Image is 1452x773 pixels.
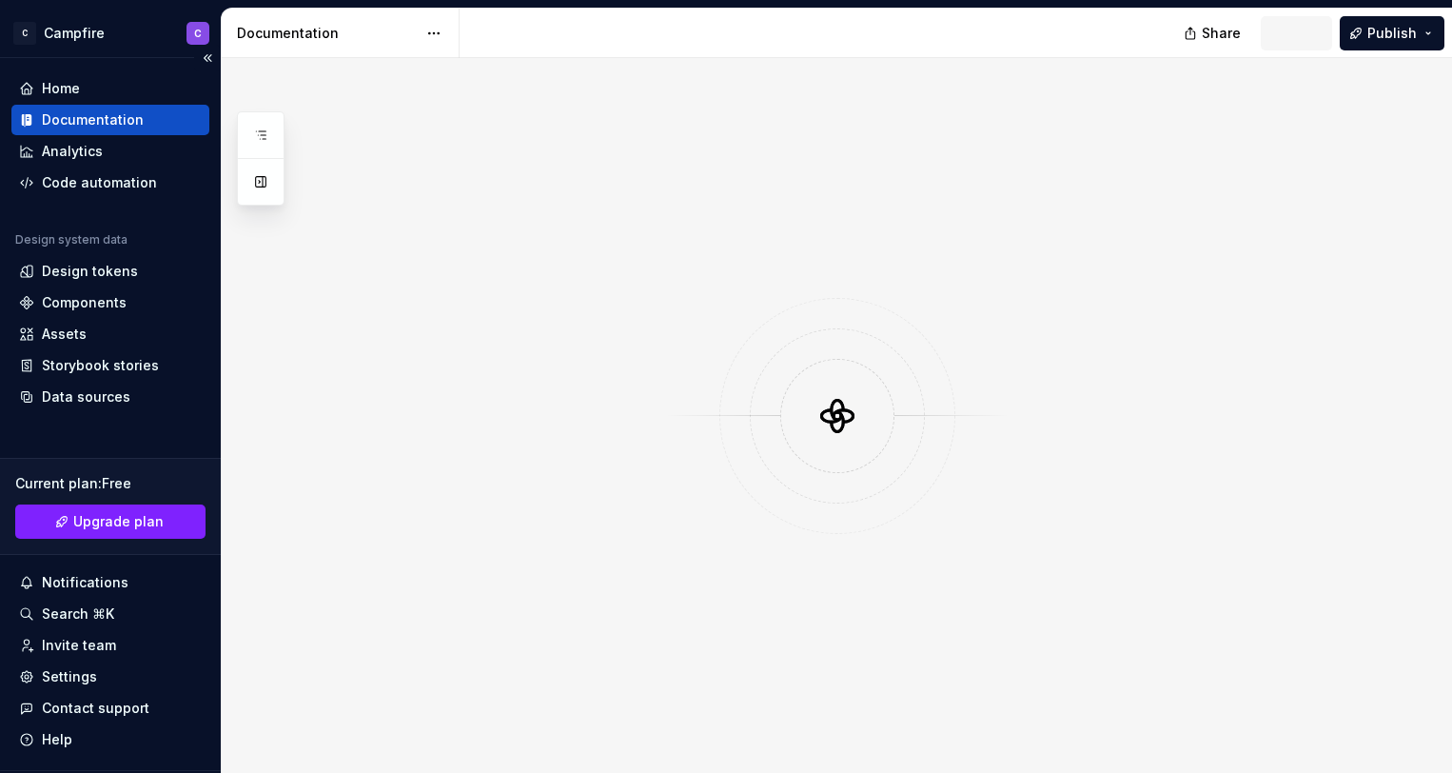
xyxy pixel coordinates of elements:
[194,45,221,71] button: Collapse sidebar
[11,567,209,598] button: Notifications
[11,724,209,755] button: Help
[15,474,206,493] div: Current plan : Free
[1202,24,1241,43] span: Share
[11,105,209,135] a: Documentation
[42,605,114,624] div: Search ⌘K
[42,387,130,406] div: Data sources
[15,505,206,539] button: Upgrade plan
[1340,16,1444,50] button: Publish
[11,319,209,349] a: Assets
[42,293,127,312] div: Components
[15,232,128,248] div: Design system data
[11,630,209,661] a: Invite team
[42,79,80,98] div: Home
[42,573,128,592] div: Notifications
[11,136,209,167] a: Analytics
[44,24,105,43] div: Campfire
[11,73,209,104] a: Home
[11,287,209,318] a: Components
[73,512,164,531] span: Upgrade plan
[42,325,87,344] div: Assets
[42,262,138,281] div: Design tokens
[1367,24,1417,43] span: Publish
[11,350,209,381] a: Storybook stories
[11,693,209,723] button: Contact support
[42,699,149,718] div: Contact support
[42,667,97,686] div: Settings
[42,730,72,749] div: Help
[42,142,103,161] div: Analytics
[42,110,144,129] div: Documentation
[194,26,202,41] div: C
[42,636,116,655] div: Invite team
[4,12,217,53] button: CCampfireC
[237,24,417,43] div: Documentation
[11,168,209,198] a: Code automation
[11,382,209,412] a: Data sources
[11,662,209,692] a: Settings
[42,173,157,192] div: Code automation
[11,599,209,629] button: Search ⌘K
[11,256,209,287] a: Design tokens
[1174,16,1253,50] button: Share
[42,356,159,375] div: Storybook stories
[13,22,36,45] div: C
